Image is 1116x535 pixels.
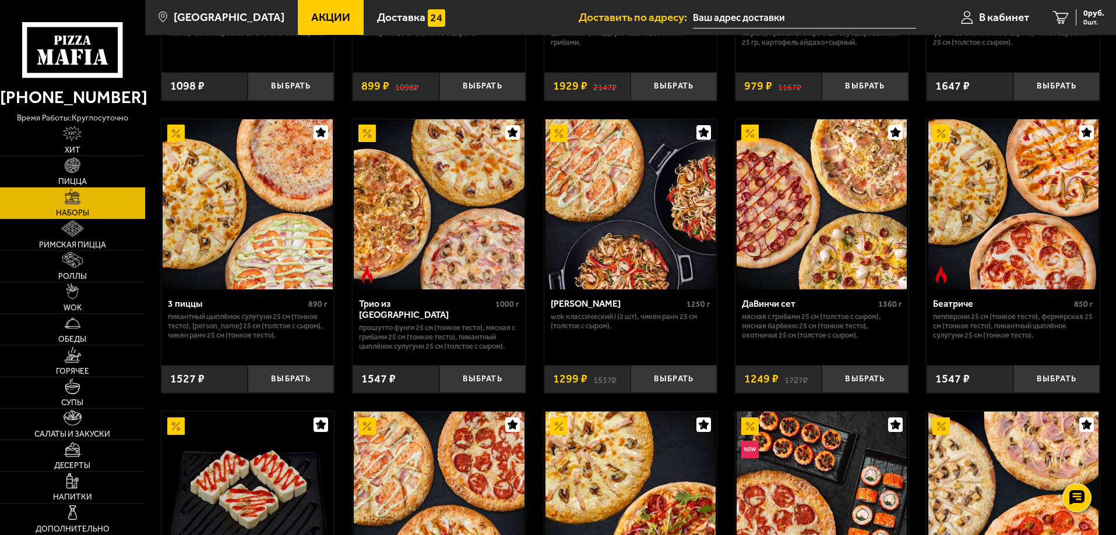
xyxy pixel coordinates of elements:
span: Обеды [58,335,86,343]
button: Выбрать [248,365,334,394]
img: Акционный [932,125,950,142]
div: 3 пиццы [168,298,306,309]
div: [PERSON_NAME] [551,298,684,309]
img: ДаВинчи сет [737,119,907,289]
div: Беатриче [933,298,1071,309]
a: АкционныйВилла Капри [544,119,717,289]
span: 1647 ₽ [935,80,970,92]
button: Выбрать [631,365,717,394]
p: Прошутто Фунги 25 см (тонкое тесто), Мясная с грибами 25 см (тонкое тесто), Пикантный цыплёнок су... [359,323,519,351]
span: 0 шт. [1083,19,1104,26]
span: [GEOGRAPHIC_DATA] [174,12,284,23]
img: Острое блюдо [358,266,376,284]
span: Акции [311,12,350,23]
p: Wok классический L (2 шт), Чикен Ранч 25 см (толстое с сыром). [551,312,711,331]
button: Выбрать [439,365,526,394]
img: Новинка [741,441,759,458]
img: 15daf4d41897b9f0e9f617042186c801.svg [428,9,445,27]
img: Трио из Рио [354,119,524,289]
button: Выбрать [248,72,334,101]
img: Акционный [358,417,376,435]
img: Акционный [550,125,568,142]
span: Салаты и закуски [34,430,110,438]
img: Акционный [741,125,759,142]
img: Акционный [741,417,759,435]
span: 850 г [1074,299,1093,309]
s: 1167 ₽ [778,80,801,92]
span: 1527 ₽ [170,373,205,385]
s: 1517 ₽ [593,373,617,385]
span: Пицца [58,178,87,186]
span: 1547 ₽ [935,373,970,385]
span: Дополнительно [36,525,110,533]
img: Беатриче [928,119,1099,289]
span: 1249 ₽ [744,373,779,385]
img: 3 пиццы [163,119,333,289]
a: АкционныйДаВинчи сет [735,119,909,289]
span: Напитки [53,493,92,501]
s: 1727 ₽ [784,373,808,385]
input: Ваш адрес доставки [693,7,916,29]
span: 899 ₽ [361,80,389,92]
span: Супы [61,399,83,407]
p: Пикантный цыплёнок сулугуни 25 см (тонкое тесто), [PERSON_NAME] 25 см (толстое с сыром), Чикен Ра... [168,312,328,340]
span: Десерты [54,462,90,470]
span: 1250 г [687,299,710,309]
button: Выбрать [822,365,908,394]
div: Трио из [GEOGRAPHIC_DATA] [359,298,492,320]
span: Горячее [56,367,89,375]
span: 1547 ₽ [361,373,396,385]
span: Доставить по адресу: [579,12,693,23]
button: Выбрать [439,72,526,101]
span: Наборы [56,209,89,217]
button: Выбрать [631,72,717,101]
span: 0 руб. [1083,9,1104,17]
img: Акционный [167,125,185,142]
a: АкционныйОстрое блюдоБеатриче [927,119,1100,289]
a: АкционныйОстрое блюдоТрио из Рио [353,119,526,289]
img: Акционный [167,417,185,435]
span: 890 г [308,299,328,309]
s: 2147 ₽ [593,80,617,92]
span: Хит [65,146,80,154]
span: WOK [64,304,82,312]
button: Выбрать [1013,72,1100,101]
img: Акционный [358,125,376,142]
span: 1299 ₽ [553,373,587,385]
span: 1000 г [495,299,519,309]
a: Акционный3 пиццы [161,119,335,289]
span: 1929 ₽ [553,80,587,92]
span: 979 ₽ [744,80,772,92]
span: Роллы [58,272,87,281]
img: Вилла Капри [545,119,716,289]
p: Мясная с грибами 25 см (толстое с сыром), Мясная Барбекю 25 см (тонкое тесто), Охотничья 25 см (т... [742,312,902,340]
span: 1098 ₽ [170,80,205,92]
s: 1098 ₽ [395,80,418,92]
p: Пепперони 25 см (тонкое тесто), Фермерская 25 см (тонкое тесто), Пикантный цыплёнок сулугуни 25 с... [933,312,1093,340]
button: Выбрать [822,72,908,101]
img: Акционный [932,417,950,435]
img: Острое блюдо [932,266,950,284]
button: Выбрать [1013,365,1100,394]
div: ДаВинчи сет [742,298,875,309]
span: Римская пицца [39,241,106,249]
span: В кабинет [979,12,1029,23]
span: 1360 г [878,299,902,309]
span: Доставка [377,12,425,23]
img: Акционный [550,417,568,435]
